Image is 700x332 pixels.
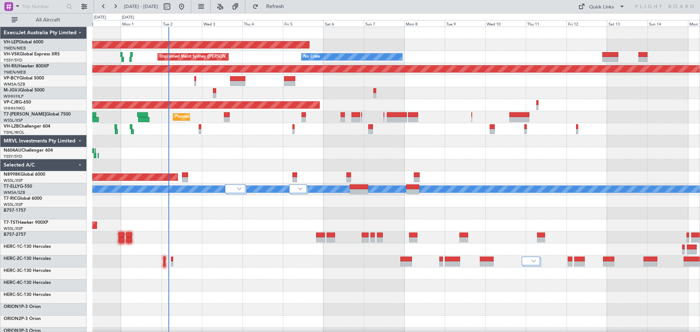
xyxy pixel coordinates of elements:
div: Sun 14 [647,20,688,27]
span: T7-[PERSON_NAME] [4,112,46,117]
a: T7-ELLYG-550 [4,184,32,189]
div: Mon 1 [121,20,161,27]
a: ORION2P-3 Orion [4,317,41,321]
a: HERC-4C-130 Hercules [4,281,51,285]
a: ORION1P-3 Orion [4,305,41,309]
span: ORION1 [4,305,21,309]
div: Unplanned Maint Sydney ([PERSON_NAME] Intl) [160,51,249,62]
div: Tue 9 [445,20,485,27]
a: M-JGVJGlobal 5000 [4,88,44,93]
img: arrow-gray.svg [237,187,241,190]
a: VH-LEPGlobal 6000 [4,40,43,44]
a: YMEN/MEB [4,70,26,75]
button: All Aircraft [8,14,79,26]
span: B757-1 [4,208,18,213]
div: Fri 5 [283,20,323,27]
button: Quick Links [575,1,629,12]
span: HERC-2 [4,257,19,261]
div: Thu 11 [526,20,566,27]
span: T7-ELLY [4,184,20,189]
span: T7-TST [4,220,18,225]
div: Wed 3 [202,20,242,27]
a: WSSL/XSP [4,226,23,231]
a: WIHH/HLP [4,94,24,99]
img: arrow-gray.svg [532,259,536,262]
a: YMEN/MEB [4,46,26,51]
div: Fri 12 [567,20,607,27]
a: WMSA/SZB [4,82,25,87]
a: N604AUChallenger 604 [4,148,53,153]
div: Planned Maint Dubai (Al Maktoum Intl) [175,112,247,122]
div: Sat 6 [323,20,364,27]
div: Thu 4 [242,20,283,27]
a: VH-RIUHawker 800XP [4,64,49,69]
a: VP-CJRG-650 [4,100,31,105]
span: HERC-3 [4,269,19,273]
img: arrow-gray.svg [298,187,303,190]
div: [DATE] [94,15,106,21]
span: HERC-1 [4,245,19,249]
span: VH-RIU [4,64,19,69]
a: VH-VSKGlobal Express XRS [4,52,60,56]
span: M-JGVJ [4,88,20,93]
a: YSSY/SYD [4,154,22,159]
span: VP-BCY [4,76,19,81]
span: ORION2 [4,317,21,321]
span: [DATE] - [DATE] [124,3,158,10]
div: Sat 13 [607,20,647,27]
input: Trip Number [22,1,64,12]
a: HERC-2C-130 Hercules [4,257,51,261]
a: WSSL/XSP [4,202,23,207]
span: HERC-4 [4,281,19,285]
div: Quick Links [589,4,614,11]
div: [DATE] [122,15,134,21]
div: Sun 31 [80,20,121,27]
a: B757-1757 [4,208,26,213]
div: Tue 2 [162,20,202,27]
a: WMSA/SZB [4,190,25,195]
a: HERC-1C-130 Hercules [4,245,51,249]
span: VP-CJR [4,100,19,105]
a: N8998KGlobal 6000 [4,172,45,177]
button: Refresh [249,1,293,12]
a: WSSL/XSP [4,118,23,123]
div: Sun 7 [364,20,404,27]
a: B757-2757 [4,233,26,237]
a: HERC-5C-130 Hercules [4,293,51,297]
a: HERC-3C-130 Hercules [4,269,51,273]
a: YSSY/SYD [4,58,22,63]
span: Refresh [260,4,291,9]
a: T7-RICGlobal 6000 [4,196,42,201]
a: T7-[PERSON_NAME]Global 7500 [4,112,71,117]
a: VH-L2BChallenger 604 [4,124,50,129]
a: T7-TSTHawker 900XP [4,220,48,225]
a: WSSL/XSP [4,178,23,183]
span: N604AU [4,148,22,153]
span: VH-LEP [4,40,19,44]
div: No Crew [303,51,320,62]
a: VHHH/HKG [4,106,25,111]
div: Wed 10 [485,20,526,27]
span: VH-L2B [4,124,19,129]
span: B757-2 [4,233,18,237]
span: T7-RIC [4,196,17,201]
span: HERC-5 [4,293,19,297]
a: YSHL/WOL [4,130,24,135]
span: All Aircraft [19,17,77,23]
div: Mon 8 [404,20,445,27]
span: VH-VSK [4,52,20,56]
a: VP-BCYGlobal 5000 [4,76,44,81]
span: N8998K [4,172,20,177]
